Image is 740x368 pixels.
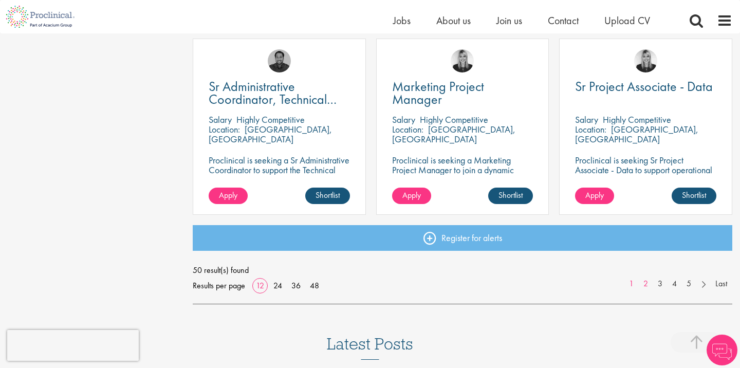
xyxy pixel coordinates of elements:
[638,278,653,290] a: 2
[451,49,474,72] img: Janelle Jones
[209,114,232,125] span: Salary
[392,78,484,108] span: Marketing Project Manager
[585,190,604,200] span: Apply
[392,155,533,194] p: Proclinical is seeking a Marketing Project Manager to join a dynamic team in [GEOGRAPHIC_DATA], [...
[7,330,139,361] iframe: reCAPTCHA
[219,190,237,200] span: Apply
[667,278,682,290] a: 4
[436,14,471,27] a: About us
[603,114,671,125] p: Highly Competitive
[681,278,696,290] a: 5
[193,278,245,293] span: Results per page
[392,123,515,145] p: [GEOGRAPHIC_DATA], [GEOGRAPHIC_DATA]
[496,14,522,27] a: Join us
[288,280,304,291] a: 36
[306,280,323,291] a: 48
[209,80,350,106] a: Sr Administrative Coordinator, Technical Operations
[209,123,332,145] p: [GEOGRAPHIC_DATA], [GEOGRAPHIC_DATA]
[209,78,337,121] span: Sr Administrative Coordinator, Technical Operations
[252,280,268,291] a: 12
[392,188,431,204] a: Apply
[548,14,579,27] a: Contact
[305,188,350,204] a: Shortlist
[707,335,737,365] img: Chatbot
[193,263,732,278] span: 50 result(s) found
[236,114,305,125] p: Highly Competitive
[270,280,286,291] a: 24
[604,14,650,27] a: Upload CV
[268,49,291,72] img: Mike Raletz
[575,188,614,204] a: Apply
[488,188,533,204] a: Shortlist
[624,278,639,290] a: 1
[392,123,423,135] span: Location:
[575,155,716,204] p: Proclinical is seeking Sr Project Associate - Data to support operational and data management act...
[327,335,413,360] h3: Latest Posts
[392,80,533,106] a: Marketing Project Manager
[209,188,248,204] a: Apply
[672,188,716,204] a: Shortlist
[653,278,668,290] a: 3
[209,123,240,135] span: Location:
[575,123,606,135] span: Location:
[575,78,713,95] span: Sr Project Associate - Data
[209,155,350,204] p: Proclinical is seeking a Sr Administrative Coordinator to support the Technical Operations depart...
[575,123,698,145] p: [GEOGRAPHIC_DATA], [GEOGRAPHIC_DATA]
[402,190,421,200] span: Apply
[193,225,732,251] a: Register for alerts
[710,278,732,290] a: Last
[575,80,716,93] a: Sr Project Associate - Data
[392,114,415,125] span: Salary
[420,114,488,125] p: Highly Competitive
[575,114,598,125] span: Salary
[634,49,657,72] img: Janelle Jones
[393,14,411,27] a: Jobs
